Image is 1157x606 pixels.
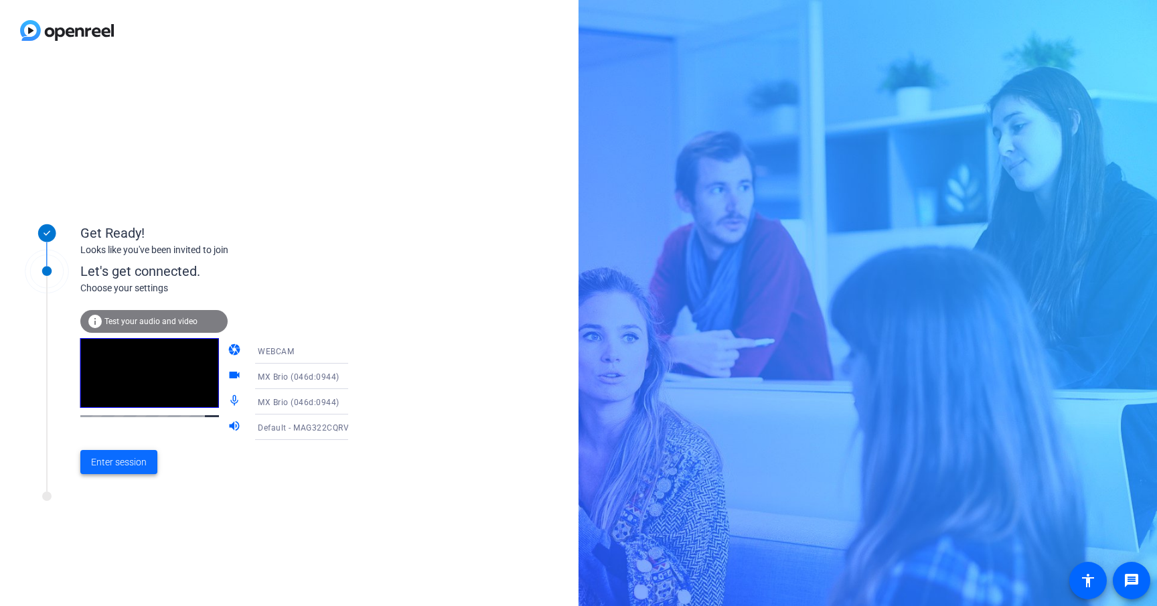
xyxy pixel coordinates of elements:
span: MX Brio (046d:0944) [258,398,339,407]
mat-icon: camera [228,343,244,359]
mat-icon: videocam [228,368,244,384]
div: Choose your settings [80,281,376,295]
span: WEBCAM [258,347,294,356]
button: Enter session [80,450,157,474]
div: Get Ready! [80,223,348,243]
mat-icon: accessibility [1080,573,1096,589]
span: MX Brio (046d:0944) [258,372,339,382]
mat-icon: volume_up [228,419,244,435]
span: Default - MAG322CQRV (HDMI) [258,422,379,433]
div: Looks like you've been invited to join [80,243,348,257]
span: Enter session [91,455,147,469]
mat-icon: mic_none [228,394,244,410]
div: Let's get connected. [80,261,376,281]
mat-icon: info [87,313,103,329]
mat-icon: message [1124,573,1140,589]
span: Test your audio and video [104,317,198,326]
